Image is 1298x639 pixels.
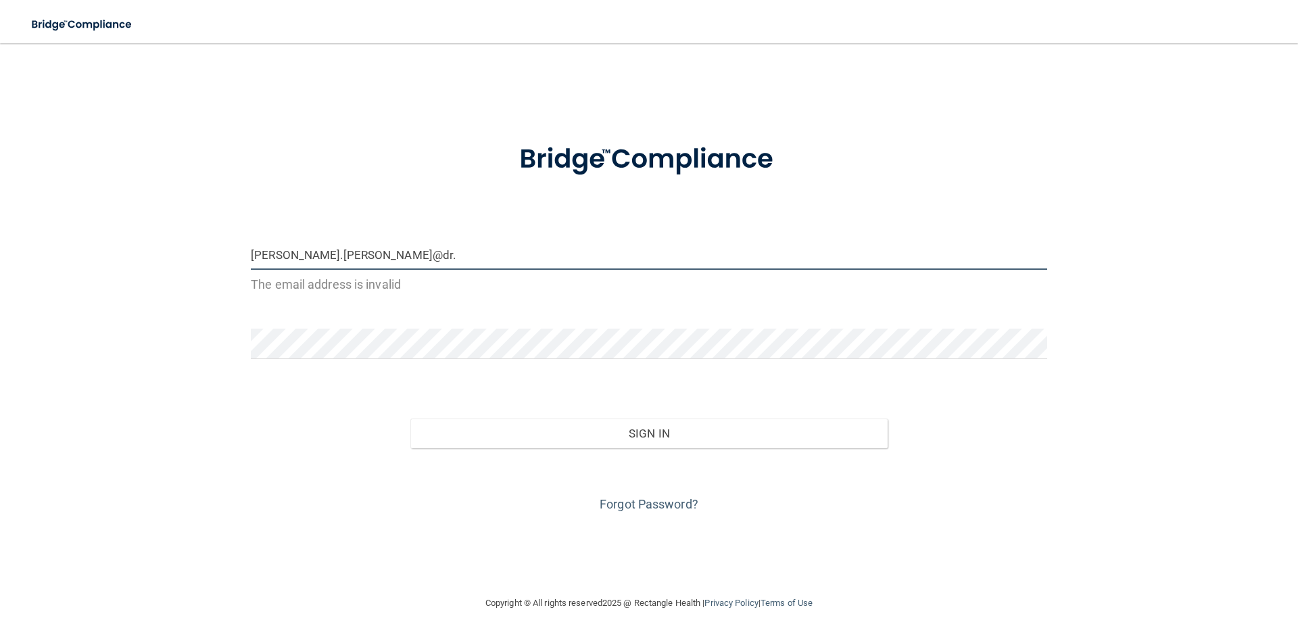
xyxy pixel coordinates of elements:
div: Copyright © All rights reserved 2025 @ Rectangle Health | | [402,582,896,625]
input: Email [251,239,1047,270]
p: The email address is invalid [251,273,1047,295]
img: bridge_compliance_login_screen.278c3ca4.svg [491,124,807,195]
a: Forgot Password? [600,497,698,511]
a: Terms of Use [761,598,813,608]
button: Sign In [410,419,888,448]
a: Privacy Policy [704,598,758,608]
img: bridge_compliance_login_screen.278c3ca4.svg [20,11,145,39]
